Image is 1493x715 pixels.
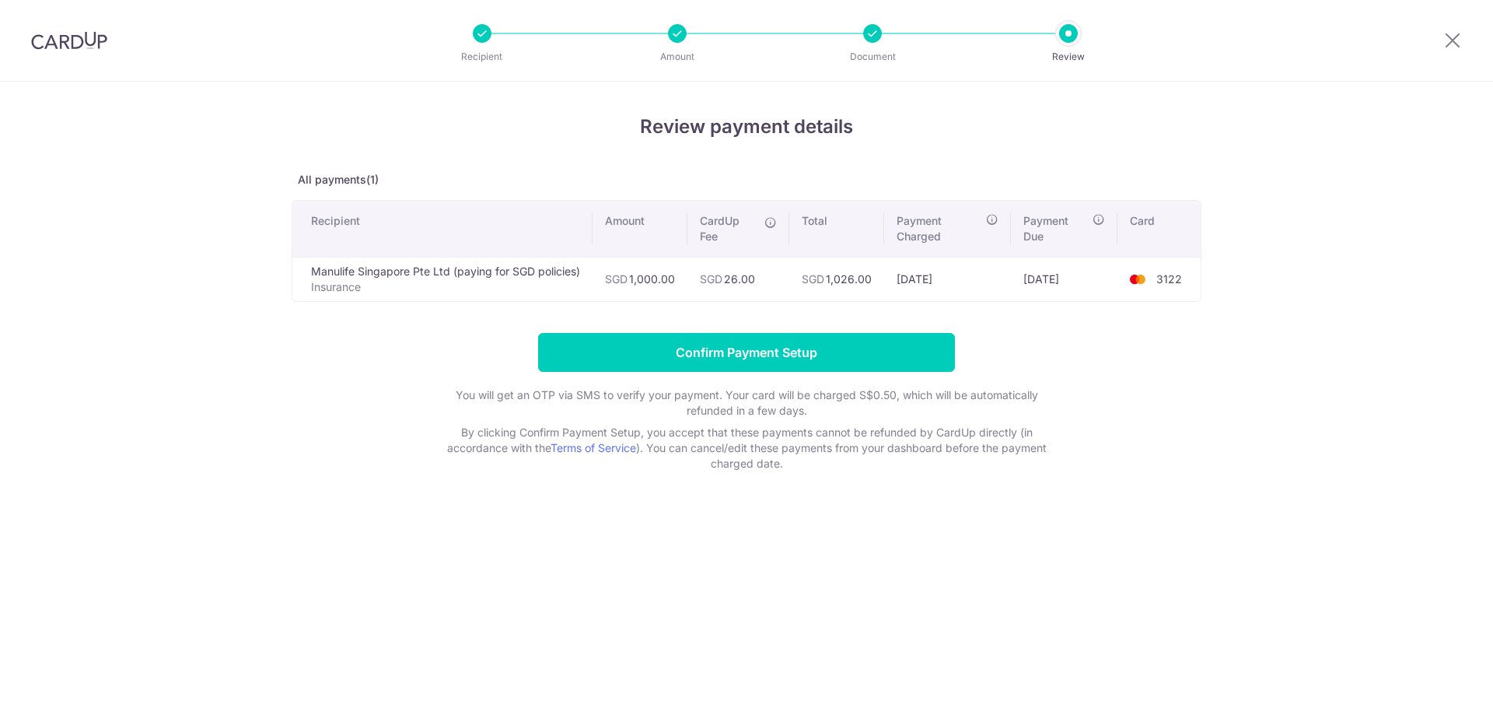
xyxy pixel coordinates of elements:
[435,387,1058,419] p: You will get an OTP via SMS to verify your payment. Your card will be charged S$0.50, which will ...
[425,49,540,65] p: Recipient
[789,257,884,301] td: 1,026.00
[884,257,1011,301] td: [DATE]
[292,257,593,301] td: Manulife Singapore Pte Ltd (paying for SGD policies)
[700,213,757,244] span: CardUp Fee
[1122,270,1153,289] img: <span class="translation_missing" title="translation missing: en.account_steps.new_confirm_form.b...
[789,201,884,257] th: Total
[897,213,981,244] span: Payment Charged
[435,425,1058,471] p: By clicking Confirm Payment Setup, you accept that these payments cannot be refunded by CardUp di...
[593,201,687,257] th: Amount
[1011,257,1117,301] td: [DATE]
[593,257,687,301] td: 1,000.00
[292,113,1201,141] h4: Review payment details
[620,49,735,65] p: Amount
[815,49,930,65] p: Document
[292,201,593,257] th: Recipient
[1023,213,1088,244] span: Payment Due
[311,279,580,295] p: Insurance
[1117,201,1201,257] th: Card
[802,272,824,286] span: SGD
[538,333,955,372] input: Confirm Payment Setup
[605,272,628,286] span: SGD
[292,172,1201,188] p: All payments(1)
[1156,272,1182,286] span: 3122
[700,272,722,286] span: SGD
[551,441,636,454] a: Terms of Service
[1011,49,1126,65] p: Review
[31,31,107,50] img: CardUp
[1393,668,1477,707] iframe: Opens a widget where you can find more information
[687,257,789,301] td: 26.00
